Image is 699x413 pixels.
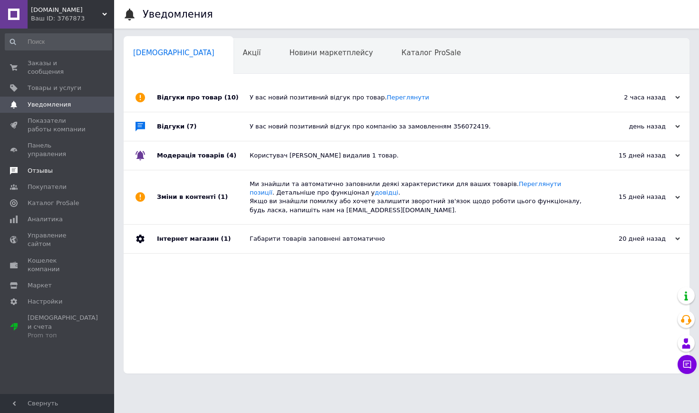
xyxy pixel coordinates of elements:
div: Ми знайшли та автоматично заповнили деякі характеристики для ваших товарів. . Детальніше про функ... [250,180,585,215]
div: Габарити товарів заповнені автоматично [250,235,585,243]
span: (10) [224,94,239,101]
span: Новини маркетплейсу [289,49,373,57]
span: Маркет [28,281,52,290]
span: (7) [187,123,197,130]
span: Акції [243,49,261,57]
span: Кошелек компании [28,256,88,274]
div: Модерація товарів [157,141,250,170]
div: Зміни в контенті [157,170,250,224]
div: Ваш ID: 3767873 [31,14,114,23]
span: Показатели работы компании [28,117,88,134]
div: Відгуки про товар [157,83,250,112]
div: У вас новий позитивний відгук про товар. [250,93,585,102]
span: Уведомления [28,100,71,109]
div: день назад [585,122,680,131]
span: Отзывы [28,167,53,175]
span: Покупатели [28,183,67,191]
span: Аналитика [28,215,63,224]
span: Заказы и сообщения [28,59,88,76]
div: Користувач [PERSON_NAME] видалив 1 товар. [250,151,585,160]
span: (4) [226,152,236,159]
div: У вас новий позитивний відгук про компанію за замовленням 356072419. [250,122,585,131]
span: Каталог ProSale [401,49,461,57]
span: Управление сайтом [28,231,88,248]
span: Товары и услуги [28,84,81,92]
span: (1) [221,235,231,242]
a: Переглянути [387,94,429,101]
span: [DEMOGRAPHIC_DATA] и счета [28,314,98,340]
div: Prom топ [28,331,98,340]
span: Панель управления [28,141,88,158]
div: 15 дней назад [585,151,680,160]
h1: Уведомления [143,9,213,20]
div: Відгуки [157,112,250,141]
span: (1) [218,193,228,200]
input: Поиск [5,33,112,50]
span: [DEMOGRAPHIC_DATA] [133,49,214,57]
div: 15 дней назад [585,193,680,201]
span: ananas-good.prom.ua [31,6,102,14]
div: 2 часа назад [585,93,680,102]
div: 20 дней назад [585,235,680,243]
span: Настройки [28,297,62,306]
a: довідці [375,189,398,196]
span: Каталог ProSale [28,199,79,207]
div: Інтернет магазин [157,225,250,253]
button: Чат с покупателем [678,355,697,374]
